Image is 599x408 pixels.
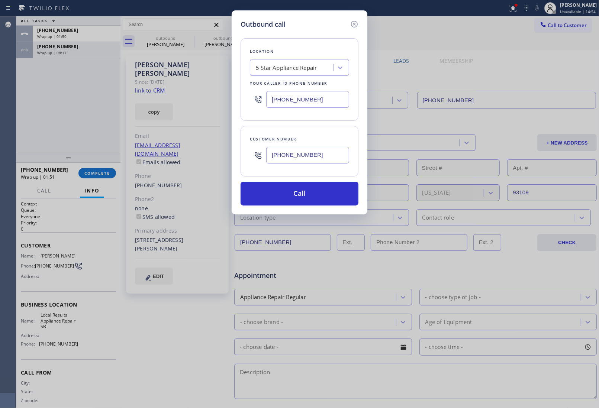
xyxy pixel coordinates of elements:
input: (123) 456-7890 [266,147,349,163]
div: 5 Star Appliance Repair [256,64,317,72]
h5: Outbound call [241,19,286,29]
div: Location [250,48,349,55]
div: Your caller id phone number [250,80,349,87]
input: (123) 456-7890 [266,91,349,108]
button: Call [241,182,358,205]
div: Customer number [250,135,349,143]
